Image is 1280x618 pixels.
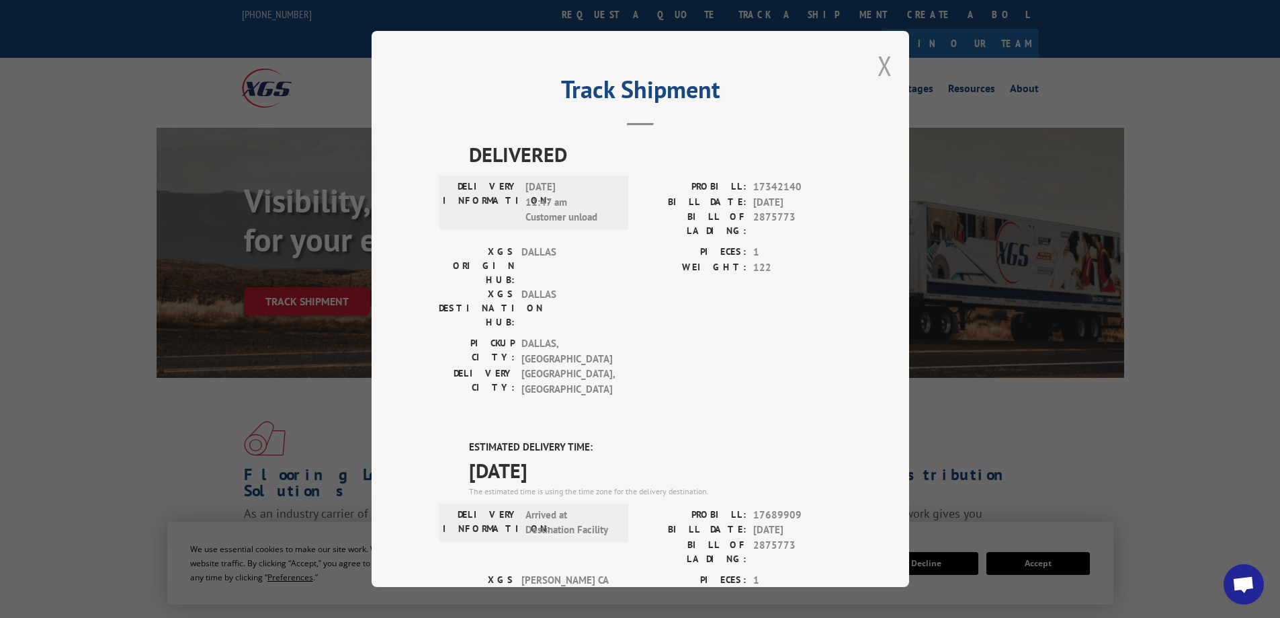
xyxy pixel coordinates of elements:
label: XGS ORIGIN HUB: [439,245,515,287]
button: Close modal [878,48,892,83]
span: [DATE] [753,523,842,538]
label: BILL OF LADING: [640,210,746,238]
span: [GEOGRAPHIC_DATA] , [GEOGRAPHIC_DATA] [521,366,612,397]
label: WEIGHT: [640,260,746,276]
div: Open chat [1224,564,1264,605]
span: [DATE] [753,195,842,210]
span: DALLAS [521,245,612,287]
label: PICKUP CITY: [439,336,515,366]
label: BILL DATE: [640,523,746,538]
span: DELIVERED [469,139,842,169]
label: DELIVERY INFORMATION: [443,180,519,225]
span: [DATE] 11:47 am Customer unload [525,180,616,225]
span: [PERSON_NAME] CA [521,573,612,615]
div: The estimated time is using the time zone for the delivery destination. [469,486,842,498]
h2: Track Shipment [439,80,842,106]
label: PROBILL: [640,180,746,195]
label: BILL DATE: [640,195,746,210]
label: ESTIMATED DELIVERY TIME: [469,440,842,455]
span: 2875773 [753,538,842,566]
span: 2875773 [753,210,842,238]
span: 17342140 [753,180,842,195]
label: PROBILL: [640,508,746,523]
label: XGS ORIGIN HUB: [439,573,515,615]
span: DALLAS , [GEOGRAPHIC_DATA] [521,336,612,366]
span: 122 [753,260,842,276]
label: PIECES: [640,573,746,588]
span: 1 [753,573,842,588]
label: BILL OF LADING: [640,538,746,566]
label: XGS DESTINATION HUB: [439,287,515,330]
span: 17689909 [753,508,842,523]
label: DELIVERY CITY: [439,366,515,397]
span: 1 [753,245,842,260]
span: DALLAS [521,287,612,330]
label: DELIVERY INFORMATION: [443,508,519,538]
span: Arrived at Destination Facility [525,508,616,538]
label: PIECES: [640,245,746,260]
span: [DATE] [469,455,842,486]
